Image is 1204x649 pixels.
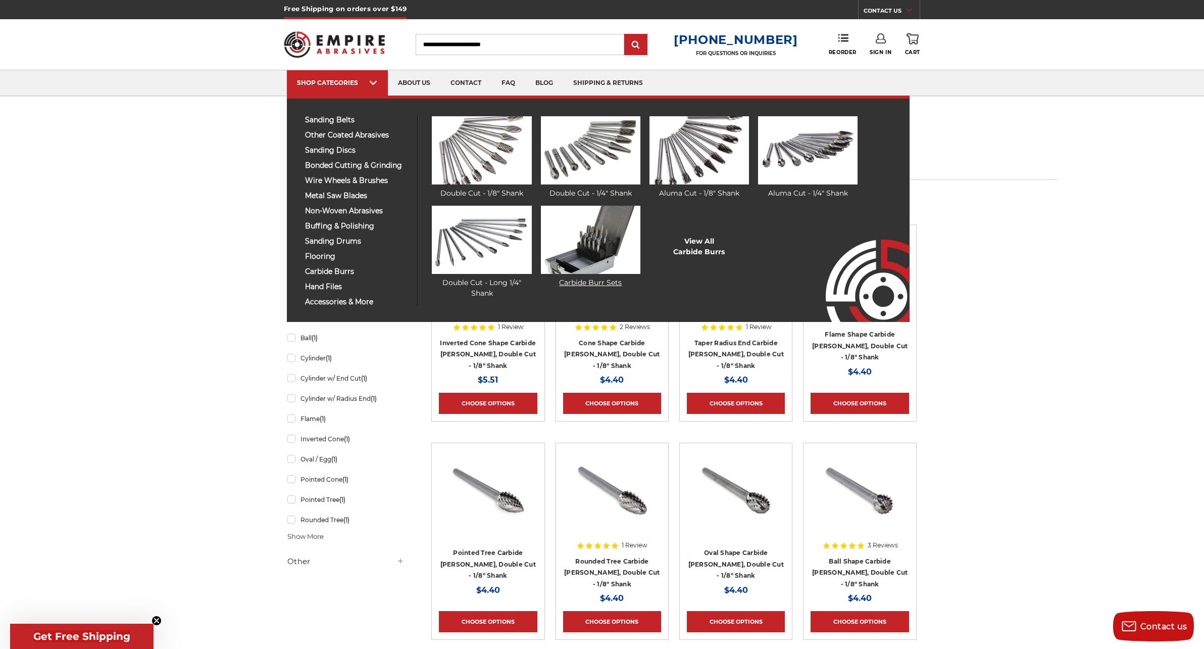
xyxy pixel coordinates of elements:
a: Flame [287,410,405,428]
span: sanding belts [305,116,410,124]
a: Flame Shape Carbide [PERSON_NAME], Double Cut - 1/8" Shank [812,331,908,361]
a: Cylinder w/ Radius End [287,390,405,407]
a: Choose Options [563,393,661,414]
span: (1) [342,476,348,483]
img: Aluma Cut - 1/4" Shank [758,116,858,184]
span: bonded cutting & grinding [305,162,410,169]
a: Pointed Tree [287,491,405,508]
span: (1) [361,375,367,382]
a: Inverted Cone Shape Carbide [PERSON_NAME], Double Cut - 1/8" Shank [440,339,536,369]
span: accessories & more [305,298,410,306]
a: Choose Options [563,611,661,632]
div: Get Free ShippingClose teaser [10,624,154,649]
a: Ball [287,329,405,347]
span: $5.51 [478,375,498,385]
a: Reorder [829,33,857,55]
span: Reorder [829,49,857,56]
a: Double Cut - 1/4" Shank [541,116,640,199]
a: Choose Options [811,393,909,414]
span: (1) [331,455,337,463]
a: CBSF-51D rounded tree shape carbide burr 1/8" shank [563,450,661,548]
span: wire wheels & brushes [305,177,410,184]
a: faq [491,70,525,96]
span: sanding discs [305,147,410,154]
span: hand files [305,283,410,291]
a: blog [525,70,563,96]
span: carbide burrs [305,268,410,275]
img: CBSD-51D ball shape carbide burr 1/8" shank [820,450,900,531]
a: [PHONE_NUMBER] [674,32,798,47]
img: Carbide Burr Sets [541,206,640,274]
a: Aluma Cut - 1/8" Shank [649,116,749,199]
span: metal saw blades [305,192,410,200]
img: oval shape tungsten carbide burrCBSE-51D oval/egg shape carbide burr 1/8" shank [695,450,776,531]
span: $4.40 [476,585,500,595]
p: FOR QUESTIONS OR INQUIRIES [674,50,798,57]
a: oval shape tungsten carbide burrCBSE-51D oval/egg shape carbide burr 1/8" shank [687,450,785,548]
a: Pointed Tree Carbide [PERSON_NAME], Double Cut - 1/8" Shank [440,549,536,579]
span: (1) [312,334,318,342]
a: Double Cut - 1/8" Shank [432,116,531,199]
span: sanding drums [305,238,410,245]
a: Pointed Cone [287,471,405,488]
a: Oval Shape Carbide [PERSON_NAME], Double Cut - 1/8" Shank [688,549,784,579]
a: Cone Shape Carbide [PERSON_NAME], Double Cut - 1/8" Shank [564,339,660,369]
span: other coated abrasives [305,131,410,139]
a: Cylinder w/ End Cut [287,369,405,387]
h5: Other [287,555,405,568]
a: Rounded Tree Carbide [PERSON_NAME], Double Cut - 1/8" Shank [564,558,660,588]
button: Contact us [1113,611,1194,641]
span: Sign In [870,49,891,56]
input: Submit [626,35,646,55]
span: buffing & polishing [305,222,410,230]
img: CBSF-51D rounded tree shape carbide burr 1/8" shank [572,450,653,531]
span: flooring [305,253,410,260]
a: Aluma Cut - 1/4" Shank [758,116,858,199]
img: Empire Abrasives [284,25,385,64]
span: (1) [326,354,332,362]
a: about us [388,70,440,96]
img: Aluma Cut - 1/8" Shank [649,116,749,184]
span: (1) [371,395,377,402]
a: Carbide Burr Sets [541,206,640,288]
span: non-woven abrasives [305,207,410,215]
span: (1) [343,516,349,524]
a: Cart [905,33,920,56]
span: (1) [344,435,350,443]
img: Double Cut - 1/8" Shank [432,116,531,184]
a: Choose Options [439,393,537,414]
span: (1) [320,415,326,423]
span: $4.40 [724,585,748,595]
a: contact [440,70,491,96]
img: CBSG-51D pointed tree shape carbide burr 1/8" shank [447,450,528,531]
img: Double Cut - 1/4" Shank [541,116,640,184]
a: shipping & returns [563,70,653,96]
span: Contact us [1140,622,1187,631]
a: Choose Options [687,611,785,632]
span: $4.40 [848,593,872,603]
button: Close teaser [152,616,162,626]
a: Ball Shape Carbide [PERSON_NAME], Double Cut - 1/8" Shank [812,558,908,588]
a: Choose Options [811,611,909,632]
a: Cylinder [287,349,405,367]
a: CBSD-51D ball shape carbide burr 1/8" shank [811,450,909,548]
a: Choose Options [687,393,785,414]
span: Show More [287,532,324,542]
img: Double Cut - Long 1/4" Shank [432,206,531,274]
span: Cart [905,49,920,56]
a: Rounded Tree [287,511,405,529]
a: Oval / Egg [287,450,405,468]
a: Inverted Cone [287,430,405,448]
a: View AllCarbide Burrs [673,236,725,257]
div: SHOP CATEGORIES [297,79,378,86]
span: $4.40 [600,593,624,603]
span: (1) [339,496,345,503]
a: Double Cut - Long 1/4" Shank [432,206,531,299]
a: CONTACT US [864,5,920,19]
span: $4.40 [724,375,748,385]
a: CBSG-51D pointed tree shape carbide burr 1/8" shank [439,450,537,548]
span: $4.40 [848,367,872,377]
a: Taper Radius End Carbide [PERSON_NAME], Double Cut - 1/8" Shank [688,339,784,369]
a: Choose Options [439,611,537,632]
span: $4.40 [600,375,624,385]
